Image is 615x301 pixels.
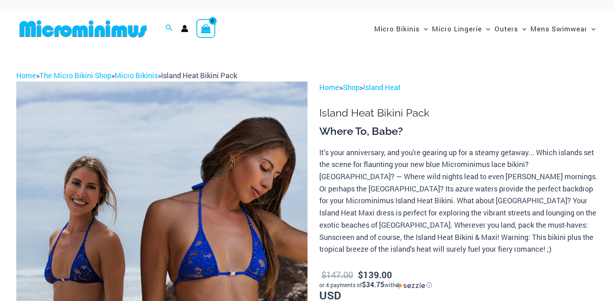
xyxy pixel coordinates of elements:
[319,125,599,138] h3: Where To, Babe?
[495,18,518,39] span: Outers
[39,70,111,80] a: The Micro Bikini Shop
[358,269,363,281] span: $
[396,282,425,289] img: Sezzle
[16,70,237,80] span: » » »
[518,18,526,39] span: Menu Toggle
[363,82,401,92] a: Island Heat
[319,81,599,94] p: > >
[374,18,420,39] span: Micro Bikinis
[166,23,173,34] a: Search icon link
[493,16,528,41] a: OutersMenu ToggleMenu Toggle
[430,16,492,41] a: Micro LingerieMenu ToggleMenu Toggle
[321,269,326,281] span: $
[587,18,595,39] span: Menu Toggle
[343,82,360,92] a: Shop
[161,70,237,80] span: Island Heat Bikini Pack
[319,281,599,289] div: or 4 payments of with
[319,82,339,92] a: Home
[16,70,36,80] a: Home
[372,16,430,41] a: Micro BikinisMenu ToggleMenu Toggle
[16,20,150,38] img: MM SHOP LOGO FLAT
[371,15,599,42] nav: Site Navigation
[482,18,490,39] span: Menu Toggle
[319,281,599,289] div: or 4 payments of$34.75withSezzle Click to learn more about Sezzle
[319,268,599,301] p: USD
[362,280,384,289] span: $34.75
[196,19,215,38] a: View Shopping Cart, empty
[432,18,482,39] span: Micro Lingerie
[358,269,392,281] bdi: 139.00
[319,107,599,119] h1: Island Heat Bikini Pack
[530,18,587,39] span: Mens Swimwear
[321,269,353,281] bdi: 147.00
[528,16,598,41] a: Mens SwimwearMenu ToggleMenu Toggle
[319,147,599,255] p: It’s your anniversary, and you're gearing up for a steamy getaway... Which islands set the scene ...
[181,25,188,32] a: Account icon link
[115,70,158,80] a: Micro Bikinis
[420,18,428,39] span: Menu Toggle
